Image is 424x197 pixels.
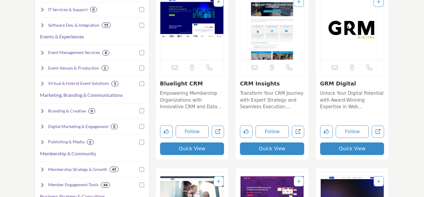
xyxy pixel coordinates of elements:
input: Select IT Services & Support checkbox [139,7,144,12]
div: 0 Results For IT Services & Support [90,7,97,12]
a: Bluelight CRM [160,80,203,87]
h4: Event Management Services : Planning, logistics, and event registration. [48,49,100,55]
h4: Branding & Creative : Visual identity, design, and multimedia. [48,108,86,114]
b: 2 [89,140,91,144]
a: Empowering Membership Organizations with Innovative CRM and Data Solutions for Transformative Gro... [160,88,224,110]
button: Follow [176,125,209,138]
div: 45 Results For Membership Strategy & Growth [110,167,119,172]
button: Quick View [160,142,224,155]
button: Quick View [240,142,304,155]
a: GRM Digital [320,80,356,87]
a: Transform Your CRM Journey with Expert Strategy and Seamless Execution. Specializing in customer ... [240,88,304,110]
button: Follow [336,125,369,138]
b: 55 [104,23,108,27]
a: Add To List [217,179,220,184]
input: Select Software Dev. & Integration checkbox [139,23,144,28]
button: Like listing [160,125,173,138]
h4: IT Services & Support : Ongoing technology support, hosting, and security. [48,7,88,13]
h4: Publishing & Media : Content creation, publishing, and advertising. [48,139,84,145]
input: Select Branding & Creative checkbox [139,109,144,113]
h3: CRM Insights [240,80,304,87]
input: Select Virtual & Hybrid Event Solutions checkbox [139,81,144,86]
div: 8 Results For Event Management Services [102,50,109,55]
a: Unlock Your Digital Potential with Award-Winning Expertise in Web Development and CRM Integration... [320,88,384,110]
h4: Membership Strategy & Growth : Consulting, recruitment, and non-dues revenue. [48,166,107,172]
input: Select Digital Marketing & Engagement checkbox [139,124,144,129]
a: Open grm-digital in new tab [372,126,384,138]
button: Marketing, Branding & Communications [40,91,123,99]
button: Events & Experiences [40,33,84,40]
h4: Event Venues & Production : Physical spaces and production services for live events. [48,65,99,71]
div: 0 Results For Digital Marketing & Engagement [111,124,118,129]
h4: Virtual & Hybrid Event Solutions : Digital tools and platforms for hybrid and virtual events. [48,80,109,86]
h3: GRM Digital [320,80,384,87]
button: Like listing [240,125,253,138]
p: Unlock Your Digital Potential with Award-Winning Expertise in Web Development and CRM Integration... [320,90,384,110]
div: 3 Results For Virtual & Hybrid Event Solutions [111,81,118,86]
input: Select Member Engagement Tools checkbox [139,183,144,187]
div: 2 Results For Publishing & Media [87,139,94,145]
p: Transform Your CRM Journey with Expert Strategy and Seamless Execution. Specializing in customer ... [240,90,304,110]
h4: Member Engagement Tools : Technology and platforms to connect members. [48,182,98,188]
b: 45 [112,167,116,172]
input: Select Membership Strategy & Growth checkbox [139,167,144,172]
button: Quick View [320,142,384,155]
a: Add To List [297,179,301,184]
b: 0 [92,7,95,12]
h4: Digital Marketing & Engagement : Campaigns, email marketing, and digital strategies. [48,124,108,130]
b: 2 [104,66,106,70]
h3: Bluelight CRM [160,80,224,87]
b: 0 [91,109,93,113]
input: Select Publishing & Media checkbox [139,140,144,145]
a: Open crm-insights in new tab [292,126,304,138]
button: Follow [256,125,289,138]
p: Empowering Membership Organizations with Innovative CRM and Data Solutions for Transformative Gro... [160,90,224,110]
h4: Software Dev. & Integration : Custom software builds and system integrations. [48,22,99,28]
input: Select Event Management Services checkbox [139,50,144,55]
b: 3 [114,82,116,86]
div: 2 Results For Event Venues & Production [101,65,108,71]
a: Open bluelight-crm in new tab [212,126,224,138]
input: Select Event Venues & Production checkbox [139,66,144,70]
div: 44 Results For Member Engagement Tools [101,182,110,188]
b: 0 [113,124,115,129]
button: Like listing [320,125,333,138]
b: 44 [103,183,108,187]
button: Membership & Community [40,150,96,157]
a: CRM Insights [240,80,280,87]
a: Add To List [377,179,380,184]
div: 0 Results For Branding & Creative [88,108,95,114]
div: 55 Results For Software Dev. & Integration [102,22,111,28]
b: 8 [105,51,107,55]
